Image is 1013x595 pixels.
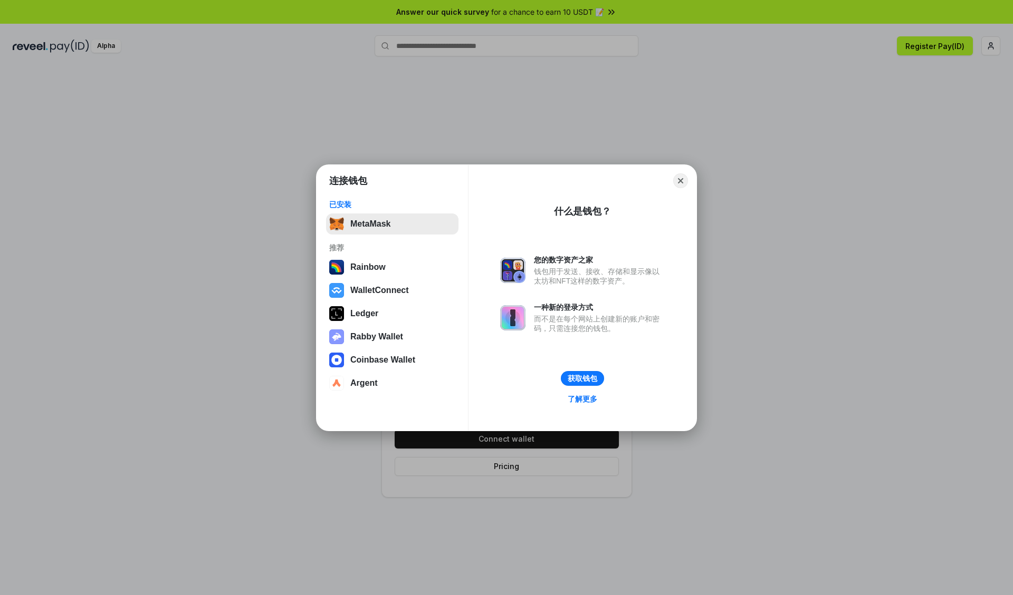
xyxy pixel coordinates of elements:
[326,373,458,394] button: Argent
[534,255,665,265] div: 您的数字资产之家
[329,306,344,321] img: svg+xml,%3Csvg%20xmlns%3D%22http%3A%2F%2Fwww.w3.org%2F2000%2Fsvg%22%20width%3D%2228%22%20height%3...
[326,257,458,278] button: Rainbow
[534,267,665,286] div: 钱包用于发送、接收、存储和显示像以太坊和NFT这样的数字资产。
[326,213,458,235] button: MetaMask
[326,349,458,370] button: Coinbase Wallet
[329,376,344,391] img: svg+xml,%3Csvg%20width%3D%2228%22%20height%3D%2228%22%20viewBox%3D%220%200%2028%2028%22%20fill%3D...
[329,329,344,344] img: svg+xml,%3Csvg%20xmlns%3D%22http%3A%2F%2Fwww.w3.org%2F2000%2Fsvg%22%20fill%3D%22none%22%20viewBox...
[329,217,344,231] img: svg+xml,%3Csvg%20fill%3D%22none%22%20height%3D%2233%22%20viewBox%3D%220%200%2035%2033%22%20width%...
[326,280,458,301] button: WalletConnect
[329,353,344,367] img: svg+xml,%3Csvg%20width%3D%2228%22%20height%3D%2228%22%20viewBox%3D%220%200%2028%2028%22%20fill%3D...
[673,173,688,188] button: Close
[350,355,415,365] div: Coinbase Wallet
[350,262,386,272] div: Rainbow
[326,303,458,324] button: Ledger
[500,258,525,283] img: svg+xml,%3Csvg%20xmlns%3D%22http%3A%2F%2Fwww.w3.org%2F2000%2Fsvg%22%20fill%3D%22none%22%20viewBox...
[329,260,344,275] img: svg+xml,%3Csvg%20width%3D%22120%22%20height%3D%22120%22%20viewBox%3D%220%200%20120%20120%22%20fil...
[500,305,525,330] img: svg+xml,%3Csvg%20xmlns%3D%22http%3A%2F%2Fwww.w3.org%2F2000%2Fsvg%22%20fill%3D%22none%22%20viewBox...
[350,332,403,342] div: Rabby Wallet
[350,219,390,229] div: MetaMask
[329,243,455,252] div: 推荐
[329,283,344,298] img: svg+xml,%3Csvg%20width%3D%2228%22%20height%3D%2228%22%20viewBox%3D%220%200%2028%2028%22%20fill%3D...
[561,371,604,386] button: 获取钱包
[350,286,409,295] div: WalletConnect
[561,392,604,406] a: 了解更多
[350,378,378,388] div: Argent
[326,326,458,347] button: Rabby Wallet
[329,200,455,209] div: 已安装
[350,309,378,318] div: Ledger
[568,394,597,404] div: 了解更多
[554,205,611,218] div: 什么是钱包？
[329,174,367,187] h1: 连接钱包
[534,303,665,312] div: 一种新的登录方式
[534,314,665,333] div: 而不是在每个网站上创建新的账户和密码，只需连接您的钱包。
[568,374,597,383] div: 获取钱包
